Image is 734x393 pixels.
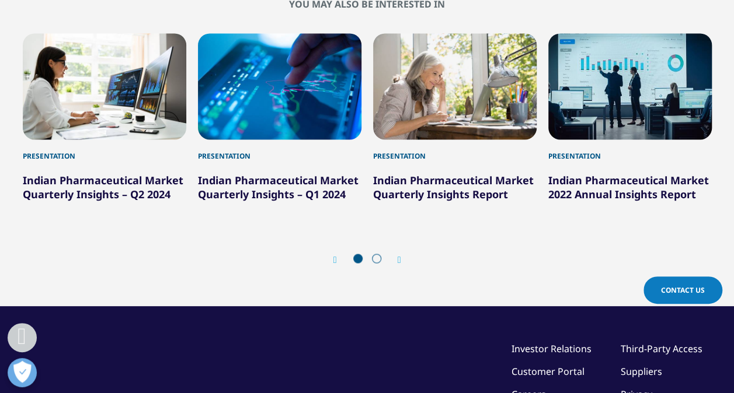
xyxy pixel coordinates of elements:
[621,342,702,355] a: Third-Party Access
[8,358,37,387] button: Open Preferences
[23,33,186,201] div: 1 / 6
[198,33,361,201] div: 2 / 6
[548,33,712,201] div: 4 / 6
[548,139,712,162] div: Presentation
[373,139,537,162] div: Presentation
[198,173,359,201] a: Indian Pharmaceutical Market Quarterly Insights – Q1 2024
[373,173,534,201] a: Indian Pharmaceutical Market Quarterly Insights Report
[548,173,709,201] a: Indian Pharmaceutical Market 2022 Annual Insights Report
[621,364,662,377] a: Suppliers
[373,33,537,201] div: 3 / 6
[198,139,361,162] div: Presentation
[661,285,705,295] span: Contact Us
[512,342,592,355] a: Investor Relations
[512,364,585,377] a: Customer Portal
[386,254,401,265] div: Next slide
[643,276,722,304] a: Contact Us
[23,139,186,162] div: Presentation
[333,254,349,265] div: Previous slide
[23,173,183,201] a: Indian Pharmaceutical Market Quarterly Insights – Q2 2024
